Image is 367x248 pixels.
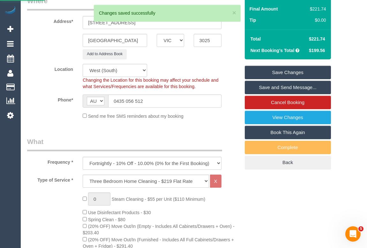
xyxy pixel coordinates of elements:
span: Changing the Location for this booking may affect your schedule and what Services/Frequencies are... [83,78,218,89]
span: $199.56 [309,48,325,53]
a: View Changes [245,111,331,124]
label: Address* [22,16,78,25]
label: Tip [250,17,256,23]
span: Send me free SMS reminders about my booking [88,114,183,119]
div: Changes saved successfully [99,10,236,16]
strong: Total [251,36,261,41]
input: Suburb* [83,34,147,47]
img: Automaid Logo [4,6,17,15]
span: Steam Cleaning - $55 per Unit ($110 Minimum) [112,197,205,202]
input: Post Code* [194,34,221,47]
label: Frequency * [22,157,78,165]
label: Type of Service * [22,175,78,183]
a: Save Changes [245,66,331,79]
span: Use Disinfectant Products - $30 [88,210,151,215]
legend: What [27,137,222,151]
div: $0.00 [307,17,326,23]
iframe: Intercom live chat [345,226,361,242]
input: Phone* [108,94,221,108]
strong: Next Booking's Total [251,48,295,53]
span: 5 [358,226,363,231]
span: $221.74 [309,36,325,41]
a: Cancel Booking [245,96,331,109]
label: Final Amount [250,6,278,12]
div: $221.74 [307,6,326,12]
a: Book This Again [245,126,331,139]
label: Phone* [22,94,78,103]
span: (20% OFF) Move Out/In (Empty - Includes All Cabinets/Drawers + Oven) - $203.40 [83,224,234,235]
button: Add to Address Book [83,49,127,59]
label: Location [22,64,78,72]
a: Back [245,156,331,169]
span: Spring Clean - $80 [88,217,125,222]
button: × [232,9,236,16]
a: Save and Send Message... [245,81,331,94]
